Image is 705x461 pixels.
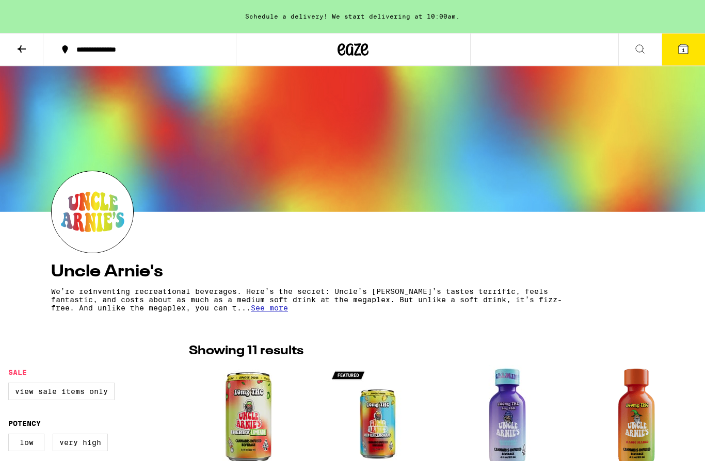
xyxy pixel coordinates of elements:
[8,434,44,451] label: Low
[53,434,108,451] label: Very High
[51,287,563,312] p: We’re reinventing recreational beverages. Here’s the secret: Uncle’s [PERSON_NAME]’s tastes terri...
[51,264,654,280] h4: Uncle Arnie's
[8,419,41,427] legend: Potency
[251,304,288,312] span: See more
[52,171,133,253] img: Uncle Arnie's logo
[8,368,27,376] legend: Sale
[662,34,705,65] button: 1
[189,342,303,360] p: Showing 11 results
[8,383,115,400] label: View Sale Items Only
[682,47,685,53] span: 1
